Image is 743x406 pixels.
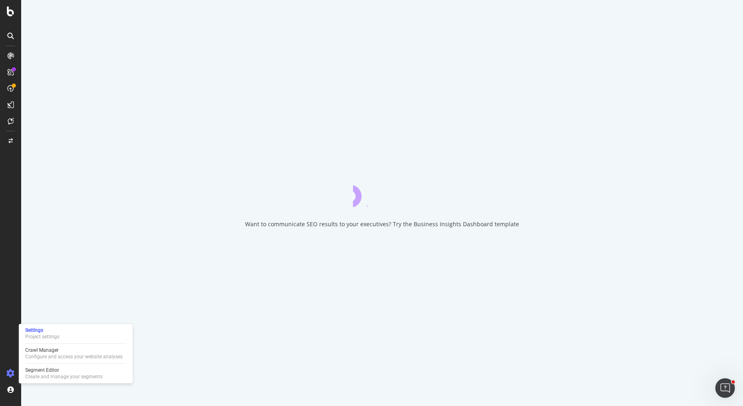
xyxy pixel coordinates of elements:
[25,373,103,380] div: Create and manage your segments
[715,378,735,398] iframe: Intercom live chat
[353,178,412,207] div: animation
[25,333,59,340] div: Project settings
[245,220,519,228] div: Want to communicate SEO results to your executives? Try the Business Insights Dashboard template
[22,346,129,361] a: Crawl ManagerConfigure and access your website analyses
[25,327,59,333] div: Settings
[22,326,129,341] a: SettingsProject settings
[25,353,123,360] div: Configure and access your website analyses
[25,367,103,373] div: Segment Editor
[22,366,129,381] a: Segment EditorCreate and manage your segments
[25,347,123,353] div: Crawl Manager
